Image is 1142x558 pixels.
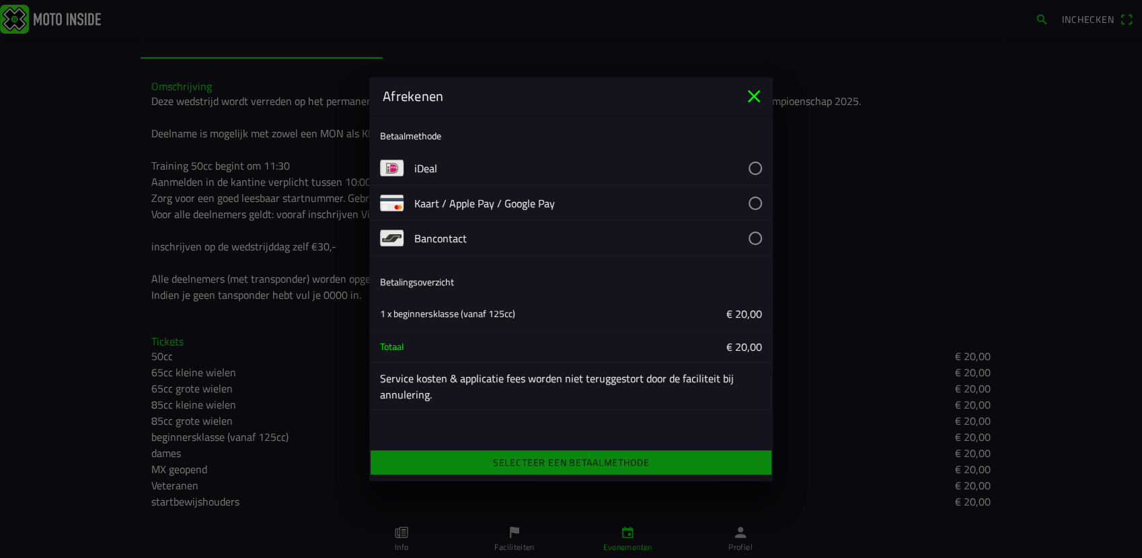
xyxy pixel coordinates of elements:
[582,305,762,321] ion-label: € 20,00
[380,191,404,215] img: payment-card.png
[380,275,454,289] ion-label: Betalingsoverzicht
[380,370,762,403] ion-label: Service kosten & applicatie fees worden niet teruggestort door de faciliteit bij annulering.
[380,339,404,353] ion-text: Totaal
[380,306,515,320] ion-text: 1 x beginnersklasse (vanaf 125cc)
[369,86,743,106] ion-title: Afrekenen
[380,226,404,250] img: payment-bancontact.png
[743,85,765,107] ion-icon: close
[380,129,441,143] ion-label: Betaalmethode
[582,338,762,354] ion-label: € 20,00
[380,156,404,180] img: payment-ideal.png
